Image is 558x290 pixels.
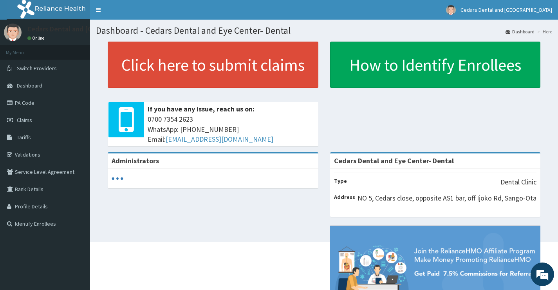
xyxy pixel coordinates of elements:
[460,6,552,13] span: Cedars Dental and [GEOGRAPHIC_DATA]
[17,117,32,124] span: Claims
[535,28,552,35] li: Here
[500,177,536,187] p: Dental Clinic
[27,35,46,41] a: Online
[27,26,150,33] p: Cedars Dental and [GEOGRAPHIC_DATA]
[17,82,42,89] span: Dashboard
[4,24,22,41] img: User Image
[166,135,273,144] a: [EMAIL_ADDRESS][DOMAIN_NAME]
[148,104,255,113] b: If you have any issue, reach us on:
[358,193,536,203] p: NO 5, Cedars close, opposite AS1 bar, off Ijoko Rd, Sango-Ota
[330,42,541,88] a: How to Identify Enrollees
[334,177,347,184] b: Type
[112,156,159,165] b: Administrators
[334,193,355,201] b: Address
[506,28,535,35] a: Dashboard
[334,156,454,165] strong: Cedars Dental and Eye Center- Dental
[446,5,456,15] img: User Image
[108,42,318,88] a: Click here to submit claims
[112,173,123,184] svg: audio-loading
[17,65,57,72] span: Switch Providers
[96,26,552,36] h1: Dashboard - Cedars Dental and Eye Center- Dental
[17,134,31,141] span: Tariffs
[148,114,314,144] span: 0700 7354 2623 WhatsApp: [PHONE_NUMBER] Email:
